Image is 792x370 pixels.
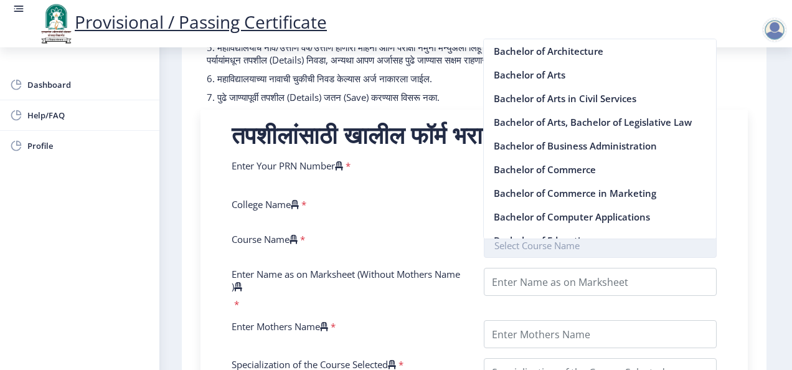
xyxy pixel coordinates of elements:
span: Help/FAQ [27,108,149,123]
nb-option: Bachelor of Arts [484,63,716,87]
nb-option: Bachelor of Arts, Bachelor of Legislative Law [484,110,716,134]
nb-option: Bachelor of Computer Applications [484,205,716,229]
span: Dashboard [27,77,149,92]
label: College Name [232,198,299,211]
nb-option: Bachelor of Architecture [484,39,716,63]
label: Enter Name as on Marksheet (Without Mothers Name ) [232,268,465,293]
h2: तपशीलांसाठी खालील फॉर्म भरा. [232,122,717,147]
nb-option: Bachelor of Business Administration [484,134,716,158]
input: Select Course Name [484,233,717,258]
nb-option: Bachelor of Commerce [484,158,716,181]
p: 6. महाविद्यालयाच्या नावाची चुकीची निवड केल्यास अर्ज नाकारला जाईल. [207,72,553,85]
span: Profile [27,138,149,153]
a: Provisional / Passing Certificate [37,10,327,34]
nb-option: Bachelor of Commerce in Marketing [484,181,716,205]
input: Enter Mothers Name [484,320,717,348]
label: Course Name [232,233,298,245]
p: 7. पुढे जाण्यापूर्वी तपशील (Details) जतन (Save) करण्यास विसरू नका. [207,91,553,103]
input: Enter Name as on Marksheet [484,268,717,296]
img: logo [37,2,75,45]
p: 5. महाविद्यालयाचे नाव/उत्तीर्ण वर्ष/उत्तीर्ण होणारा महिना आणि परीक्षा नमुना मॅन्युअली लिहू नका; ड... [207,41,553,66]
nb-option: Bachelor of Arts in Civil Services [484,87,716,110]
label: Enter Your PRN Number [232,159,343,172]
label: Enter Mothers Name [232,320,328,333]
nb-option: Bachelor of Education [484,229,716,252]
